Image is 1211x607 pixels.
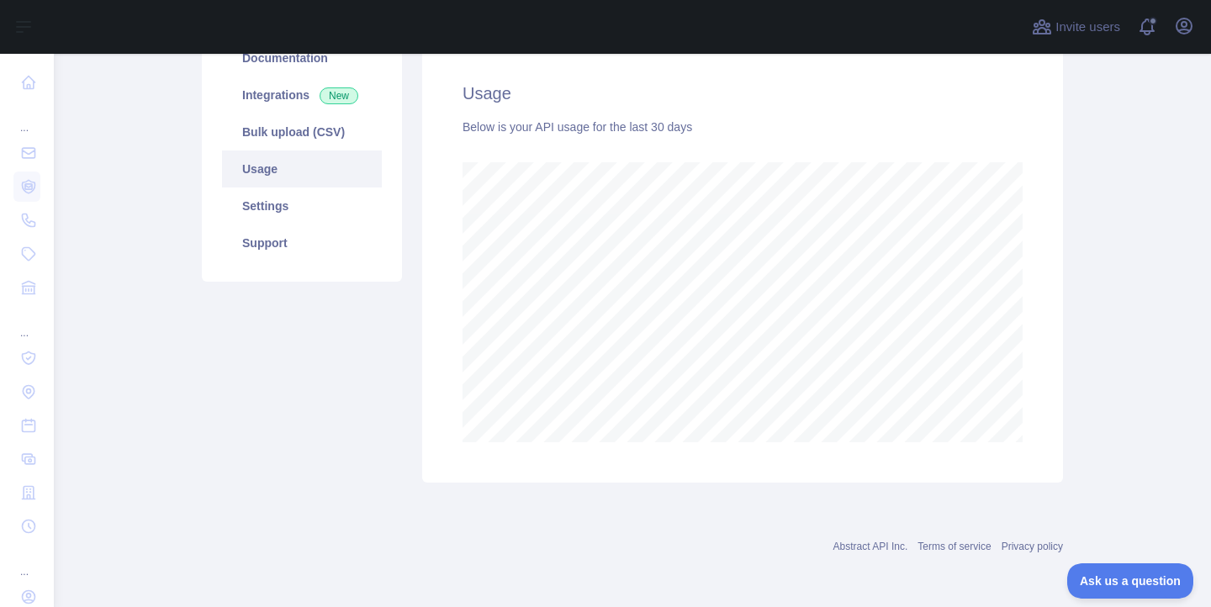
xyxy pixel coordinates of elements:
[13,306,40,340] div: ...
[833,541,908,552] a: Abstract API Inc.
[222,77,382,113] a: Integrations New
[1029,13,1124,40] button: Invite users
[13,101,40,135] div: ...
[222,40,382,77] a: Documentation
[222,113,382,150] a: Bulk upload (CSV)
[222,150,382,187] a: Usage
[13,545,40,578] div: ...
[1055,18,1120,37] span: Invite users
[320,87,358,104] span: New
[463,82,1023,105] h2: Usage
[918,541,991,552] a: Terms of service
[1002,541,1063,552] a: Privacy policy
[222,224,382,261] a: Support
[1067,563,1194,599] iframe: Toggle Customer Support
[222,187,382,224] a: Settings
[463,119,1023,135] div: Below is your API usage for the last 30 days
